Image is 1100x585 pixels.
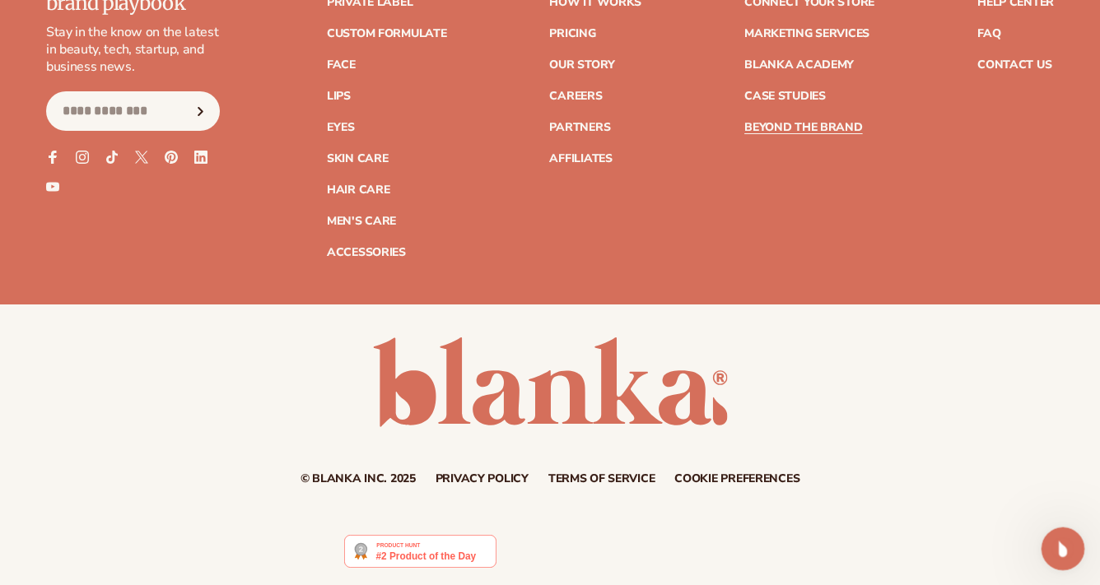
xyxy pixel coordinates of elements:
[549,91,602,102] a: Careers
[183,91,219,131] button: Subscribe
[744,28,869,39] a: Marketing services
[305,415,347,448] span: smiley reaction
[549,122,610,133] a: Partners
[327,122,355,133] a: Eyes
[548,473,655,485] a: Terms of service
[228,415,252,448] span: 😞
[549,59,614,71] a: Our Story
[549,153,612,165] a: Affiliates
[271,415,295,448] span: 😐
[744,59,854,71] a: Blanka Academy
[495,7,526,38] button: Collapse window
[327,216,396,227] a: Men's Care
[301,471,416,486] small: © Blanka Inc. 2025
[262,415,305,448] span: neutral face reaction
[327,28,447,39] a: Custom formulate
[46,24,220,75] p: Stay in the know on the latest in beauty, tech, startup, and business news.
[327,247,406,258] a: Accessories
[344,535,496,568] img: Blanka - Start a beauty or cosmetic line in under 5 minutes | Product Hunt
[436,473,529,485] a: Privacy policy
[20,398,547,416] div: Did this answer your question?
[674,473,799,485] a: Cookie preferences
[977,28,1000,39] a: FAQ
[314,415,338,448] span: 😃
[1042,527,1085,571] iframe: Intercom live chat
[744,122,863,133] a: Beyond the brand
[549,28,595,39] a: Pricing
[509,534,756,577] iframe: Customer reviews powered by Trustpilot
[327,91,351,102] a: Lips
[219,415,262,448] span: disappointed reaction
[327,153,388,165] a: Skin Care
[327,59,356,71] a: Face
[977,59,1051,71] a: Contact Us
[217,468,349,481] a: Open in help center
[526,7,556,36] div: Close
[744,91,826,102] a: Case Studies
[327,184,389,196] a: Hair Care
